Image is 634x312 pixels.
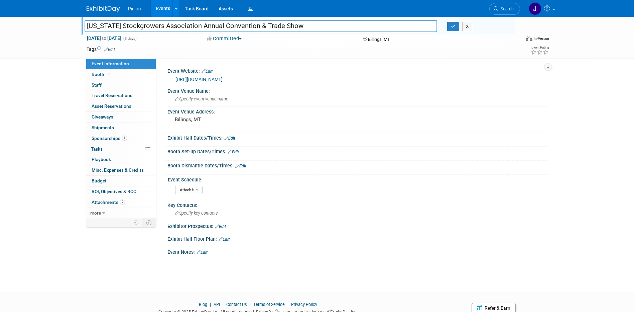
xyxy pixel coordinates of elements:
a: Attachments2 [86,197,156,208]
span: Pinion [128,6,141,11]
span: Giveaways [92,114,113,120]
span: Specify event venue name [175,96,228,101]
button: Committed [205,35,244,42]
span: Shipments [92,125,114,130]
a: Sponsorships1 [86,133,156,144]
span: Booth [92,72,112,77]
span: Staff [92,82,102,88]
div: Event Notes: [167,247,548,256]
div: In-Person [533,36,549,41]
div: Event Schedule: [168,175,545,183]
a: more [86,208,156,218]
span: | [221,302,225,307]
a: Edit [228,150,239,154]
span: Tasks [91,146,103,152]
a: Search [489,3,520,15]
i: Booth reservation complete [107,72,111,76]
a: [URL][DOMAIN_NAME] [175,77,223,82]
span: [DATE] [DATE] [87,35,122,41]
span: Billings, MT [368,37,390,42]
span: Search [498,6,514,11]
span: Playbook [92,157,111,162]
a: Edit [224,136,235,141]
span: Budget [92,178,107,183]
a: Giveaways [86,112,156,122]
a: Event Information [86,59,156,69]
a: Edit [235,164,246,168]
div: Booth Dismantle Dates/Times: [167,161,548,169]
a: Edit [197,250,208,255]
span: Asset Reservations [92,103,131,109]
div: Event Website: [167,66,548,75]
a: API [214,302,220,307]
a: Asset Reservations [86,101,156,111]
span: (3 days) [123,36,137,41]
a: Budget [86,176,156,186]
span: 1 [122,136,127,141]
div: Exhibitor Prospectus: [167,221,548,230]
a: Misc. Expenses & Credits [86,165,156,175]
td: Tags [87,46,115,53]
div: Event Venue Name: [167,86,548,94]
span: | [248,302,252,307]
div: Event Format [481,35,549,45]
img: ExhibitDay [87,6,120,12]
pre: Billings, MT [175,116,319,123]
a: Staff [86,80,156,90]
span: Sponsorships [92,136,127,141]
a: Edit [104,47,115,52]
a: Edit [219,237,230,242]
a: Edit [202,69,213,74]
span: 2 [120,200,125,205]
span: more [90,210,101,216]
a: Shipments [86,123,156,133]
span: ROI, Objectives & ROO [92,189,136,194]
a: Terms of Service [253,302,285,307]
span: | [286,302,290,307]
span: | [208,302,213,307]
div: Key Contacts: [167,200,548,209]
a: Contact Us [226,302,247,307]
td: Toggle Event Tabs [142,218,156,227]
a: Privacy Policy [291,302,317,307]
a: Edit [215,224,226,229]
span: Event Information [92,61,129,66]
a: Tasks [86,144,156,154]
a: ROI, Objectives & ROO [86,186,156,197]
span: Attachments [92,200,125,205]
span: Travel Reservations [92,93,132,98]
span: to [101,35,107,41]
a: Travel Reservations [86,90,156,101]
td: Personalize Event Tab Strip [131,218,142,227]
img: Jennifer Plumisto [529,2,541,15]
div: Event Venue Address: [167,107,548,115]
div: Event Rating [531,46,549,49]
button: X [462,22,473,31]
a: Blog [199,302,207,307]
img: Format-Inperson.png [526,36,532,41]
span: Misc. Expenses & Credits [92,167,144,173]
div: Exhibit Hall Floor Plan: [167,234,548,243]
div: Exhibit Hall Dates/Times: [167,133,548,142]
a: Booth [86,69,156,80]
span: Specify key contacts [175,211,218,216]
div: Booth Set-up Dates/Times: [167,147,548,155]
a: Playbook [86,154,156,165]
